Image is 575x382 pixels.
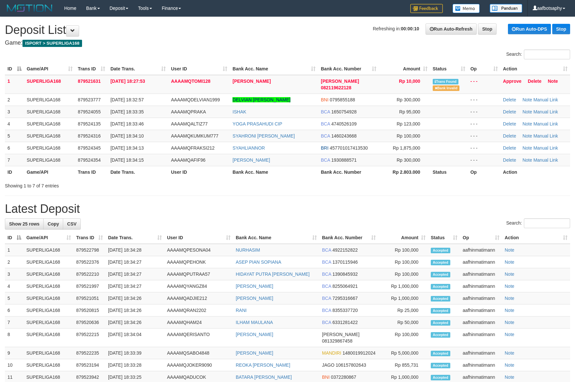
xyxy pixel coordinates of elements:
td: aafhinmatimann [460,292,502,304]
td: SUPERLIGA168 [24,75,75,94]
span: Refreshing in: [373,26,419,31]
th: Date Trans.: activate to sort column ascending [105,232,164,244]
a: YOGA PRASAHUDI CIP [232,121,282,126]
th: Op: activate to sort column ascending [468,63,500,75]
div: Showing 1 to 7 of 7 entries [5,180,235,189]
td: SUPERLIGA168 [24,244,74,256]
a: Manual Link [533,157,558,163]
td: Rp 5,000,000 [378,347,428,359]
td: AAAAMQPESONA04 [164,244,233,256]
span: BNI [321,97,328,102]
img: Button%20Memo.svg [453,4,480,13]
span: AAAAMQAFIF96 [171,157,205,163]
th: Status [430,166,468,178]
td: aafhinmatimann [460,268,502,280]
span: 879524316 [78,133,101,139]
td: 879520636 [74,316,105,329]
span: Copy 082119622128 to clipboard [321,85,351,90]
a: Run Auto-DPS [508,24,551,34]
td: 879522215 [74,329,105,347]
a: Note [548,79,558,84]
span: MANDIRI [322,350,341,356]
td: 2 [5,94,24,106]
td: 879521997 [74,280,105,292]
span: Rp 10,000 [399,79,420,84]
a: Note [523,157,532,163]
span: BCA [322,320,331,325]
td: 879521051 [74,292,105,304]
span: Copy 8355337720 to clipboard [332,308,358,313]
td: 3 [5,268,24,280]
span: BNI [322,375,330,380]
td: aafhinmatimann [460,329,502,347]
label: Search: [506,50,570,59]
a: DELVIAN [PERSON_NAME] [232,97,290,102]
td: SUPERLIGA168 [24,142,75,154]
td: Rp 1,000,000 [378,292,428,304]
td: - - - [468,75,500,94]
span: 879524135 [78,121,101,126]
td: - - - [468,106,500,118]
a: Approve [503,79,522,84]
th: Action [500,166,570,178]
td: - - - [468,142,500,154]
td: Rp 25,000 [378,304,428,316]
td: AAAAMQHAM24 [164,316,233,329]
span: [PERSON_NAME] [322,332,359,337]
a: Manual Link [533,109,558,114]
span: Rp 1,875,000 [393,145,420,151]
th: User ID [168,166,230,178]
a: Note [505,247,514,253]
span: Copy 1390845932 to clipboard [332,272,358,277]
td: AAAAMQJOKER9090 [164,359,233,371]
span: BRI [321,145,328,151]
span: ISPORT > SUPERLIGA168 [22,40,82,47]
a: Delete [503,157,516,163]
span: 879521631 [78,79,101,84]
a: HIDAYAT PUTRA [PERSON_NAME] [236,272,310,277]
span: Rp 100,000 [397,133,420,139]
a: SYAHLIANNOR [232,145,265,151]
td: Rp 855,731 [378,359,428,371]
th: Bank Acc. Number: activate to sort column ascending [319,232,378,244]
td: Rp 1,000,000 [378,280,428,292]
a: Note [505,362,514,368]
td: AAAAMQYANGZ84 [164,280,233,292]
a: Delete [503,133,516,139]
span: 879524055 [78,109,101,114]
td: SUPERLIGA168 [24,316,74,329]
th: ID [5,166,24,178]
input: Search: [524,50,570,59]
a: SYAHRONI [PERSON_NAME] [232,133,295,139]
td: Rp 100,000 [378,244,428,256]
td: 1 [5,75,24,94]
a: NURHASIM [236,247,260,253]
span: Accepted [431,375,450,380]
a: Manual Link [533,145,558,151]
td: 10 [5,359,24,371]
td: aafhinmatimann [460,244,502,256]
label: Search: [506,218,570,228]
span: Copy 081329867458 to clipboard [322,338,352,344]
th: Status: activate to sort column ascending [428,232,460,244]
span: Copy 1650754928 to clipboard [331,109,357,114]
th: Bank Acc. Number [318,166,379,178]
td: SUPERLIGA168 [24,268,74,280]
td: SUPERLIGA168 [24,118,75,130]
td: SUPERLIGA168 [24,154,75,166]
span: AAAAMQALTIZ77 [171,121,208,126]
td: aafhinmatimann [460,359,502,371]
span: BCA [321,157,330,163]
td: AAAAMQADJIE212 [164,292,233,304]
span: Copy 8255064921 to clipboard [332,284,358,289]
th: Op [468,166,500,178]
td: 879522798 [74,244,105,256]
td: 879522376 [74,256,105,268]
td: aafhinmatimann [460,316,502,329]
th: Status: activate to sort column ascending [430,63,468,75]
td: SUPERLIGA168 [24,256,74,268]
span: BCA [321,109,330,114]
span: [DATE] 18:27:53 [110,79,145,84]
span: Bank is not match [433,85,459,91]
td: 879520815 [74,304,105,316]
